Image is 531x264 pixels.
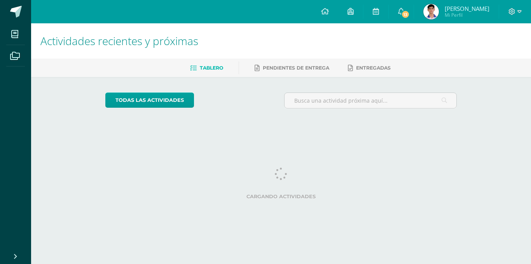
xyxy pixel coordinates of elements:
a: Entregadas [348,62,391,74]
span: Mi Perfil [445,12,489,18]
a: Pendientes de entrega [255,62,329,74]
img: aecd672b9c74b28d2525c0b19a3ba1d7.png [423,4,439,19]
span: [PERSON_NAME] [445,5,489,12]
span: Entregadas [356,65,391,71]
span: Pendientes de entrega [263,65,329,71]
span: 13 [401,10,410,19]
input: Busca una actividad próxima aquí... [285,93,457,108]
span: Actividades recientes y próximas [40,33,198,48]
label: Cargando actividades [105,194,457,199]
a: Tablero [190,62,223,74]
a: todas las Actividades [105,93,194,108]
span: Tablero [200,65,223,71]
